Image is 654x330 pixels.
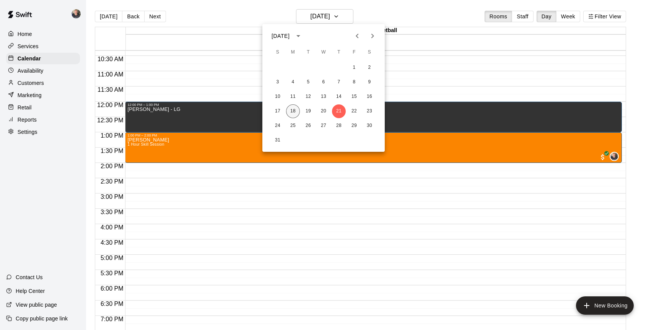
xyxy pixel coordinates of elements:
button: 12 [301,90,315,104]
button: 20 [317,104,330,118]
button: 5 [301,75,315,89]
span: Monday [286,45,300,60]
button: 29 [347,119,361,133]
button: 3 [271,75,285,89]
span: Sunday [271,45,285,60]
button: 8 [347,75,361,89]
span: Tuesday [301,45,315,60]
button: Next month [365,28,380,44]
button: 25 [286,119,300,133]
button: 30 [363,119,376,133]
button: 17 [271,104,285,118]
button: 7 [332,75,346,89]
button: 16 [363,90,376,104]
button: 14 [332,90,346,104]
button: 15 [347,90,361,104]
button: Previous month [350,28,365,44]
button: 2 [363,61,376,75]
button: 27 [317,119,330,133]
button: 19 [301,104,315,118]
button: 6 [317,75,330,89]
button: 10 [271,90,285,104]
button: 21 [332,104,346,118]
span: Thursday [332,45,346,60]
button: calendar view is open, switch to year view [292,29,305,42]
button: 11 [286,90,300,104]
div: [DATE] [272,32,290,40]
button: 1 [347,61,361,75]
button: 9 [363,75,376,89]
button: 4 [286,75,300,89]
button: 24 [271,119,285,133]
span: Friday [347,45,361,60]
span: Saturday [363,45,376,60]
button: 22 [347,104,361,118]
button: 23 [363,104,376,118]
button: 28 [332,119,346,133]
button: 13 [317,90,330,104]
button: 31 [271,133,285,147]
span: Wednesday [317,45,330,60]
button: 18 [286,104,300,118]
button: 26 [301,119,315,133]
